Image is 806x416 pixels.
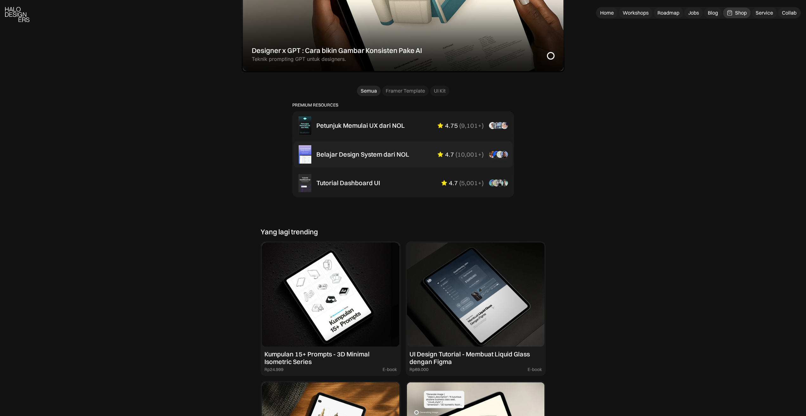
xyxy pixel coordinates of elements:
div: 9,101+ [461,122,482,129]
div: Belajar Design System dari NOL [316,151,409,158]
div: Roadmap [657,10,679,16]
a: UI Design Tutorial - Membuat Liquid Glass dengan FigmaRp69.000E-book [406,241,546,376]
div: Tutorial Dashboard UI [316,179,380,187]
a: Jobs [684,8,703,18]
a: Petunjuk Memulai UX dari NOL4.75(9,101+) [294,113,513,139]
div: 10,001+ [457,151,482,158]
div: Collab [782,10,796,16]
div: UI Kit [434,88,446,94]
div: Service [756,10,773,16]
div: ) [482,179,484,187]
div: Framer Template [386,88,425,94]
a: Kumpulan 15+ Prompts - 3D Minimal Isometric SeriesRp24.999E-book [261,241,401,376]
a: Blog [704,8,722,18]
div: Semua [361,88,377,94]
div: Rp69.000 [409,367,428,372]
div: Home [600,10,614,16]
div: E-book [383,367,397,372]
div: Jobs [688,10,699,16]
a: Tutorial Dashboard UI4.7(5,001+) [294,170,513,196]
div: E-book [528,367,542,372]
a: Collab [778,8,800,18]
div: 4.7 [445,151,454,158]
a: Home [596,8,618,18]
div: 4.75 [445,122,458,129]
div: UI Design Tutorial - Membuat Liquid Glass dengan Figma [409,350,542,366]
p: PREMIUM RESOURCES [292,102,514,108]
div: ( [459,122,461,129]
div: Workshops [623,10,649,16]
div: Shop [735,10,747,16]
a: Workshops [619,8,652,18]
div: 5,001+ [461,179,482,187]
a: Belajar Design System dari NOL4.7(10,001+) [294,141,513,167]
a: Service [752,8,777,18]
div: ( [455,151,457,158]
div: Yang lagi trending [261,228,318,236]
div: 4.7 [449,179,458,187]
div: ) [482,122,484,129]
a: Shop [723,8,751,18]
div: Blog [708,10,718,16]
div: Petunjuk Memulai UX dari NOL [316,122,405,129]
div: Rp24.999 [264,367,283,372]
div: ( [459,179,461,187]
a: Roadmap [654,8,683,18]
div: Kumpulan 15+ Prompts - 3D Minimal Isometric Series [264,350,397,366]
div: ) [482,151,484,158]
